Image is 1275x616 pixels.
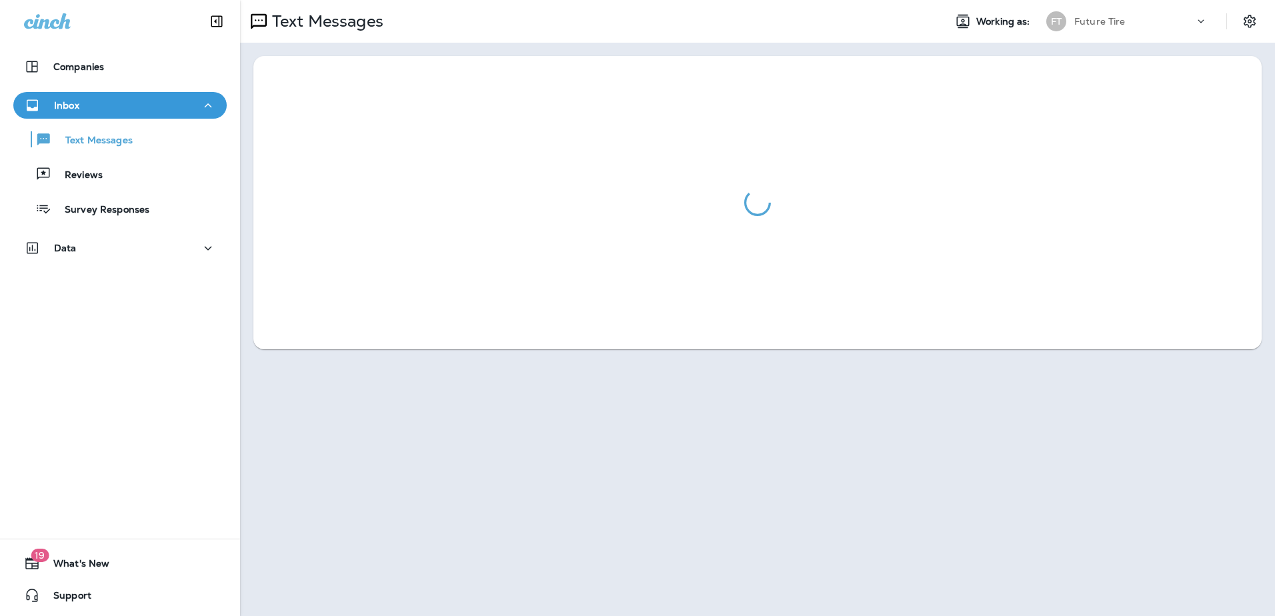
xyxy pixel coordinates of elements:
p: Text Messages [52,135,133,147]
p: Inbox [54,100,79,111]
button: 19What's New [13,550,227,577]
button: Companies [13,53,227,80]
button: Reviews [13,160,227,188]
p: Data [54,243,77,253]
span: 19 [31,549,49,562]
button: Data [13,235,227,261]
p: Future Tire [1074,16,1126,27]
p: Survey Responses [51,204,149,217]
div: FT [1046,11,1066,31]
span: What's New [40,558,109,574]
button: Collapse Sidebar [198,8,235,35]
button: Inbox [13,92,227,119]
span: Working as: [976,16,1033,27]
button: Support [13,582,227,609]
p: Text Messages [267,11,383,31]
span: Support [40,590,91,606]
p: Companies [53,61,104,72]
p: Reviews [51,169,103,182]
button: Survey Responses [13,195,227,223]
button: Text Messages [13,125,227,153]
button: Settings [1238,9,1262,33]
